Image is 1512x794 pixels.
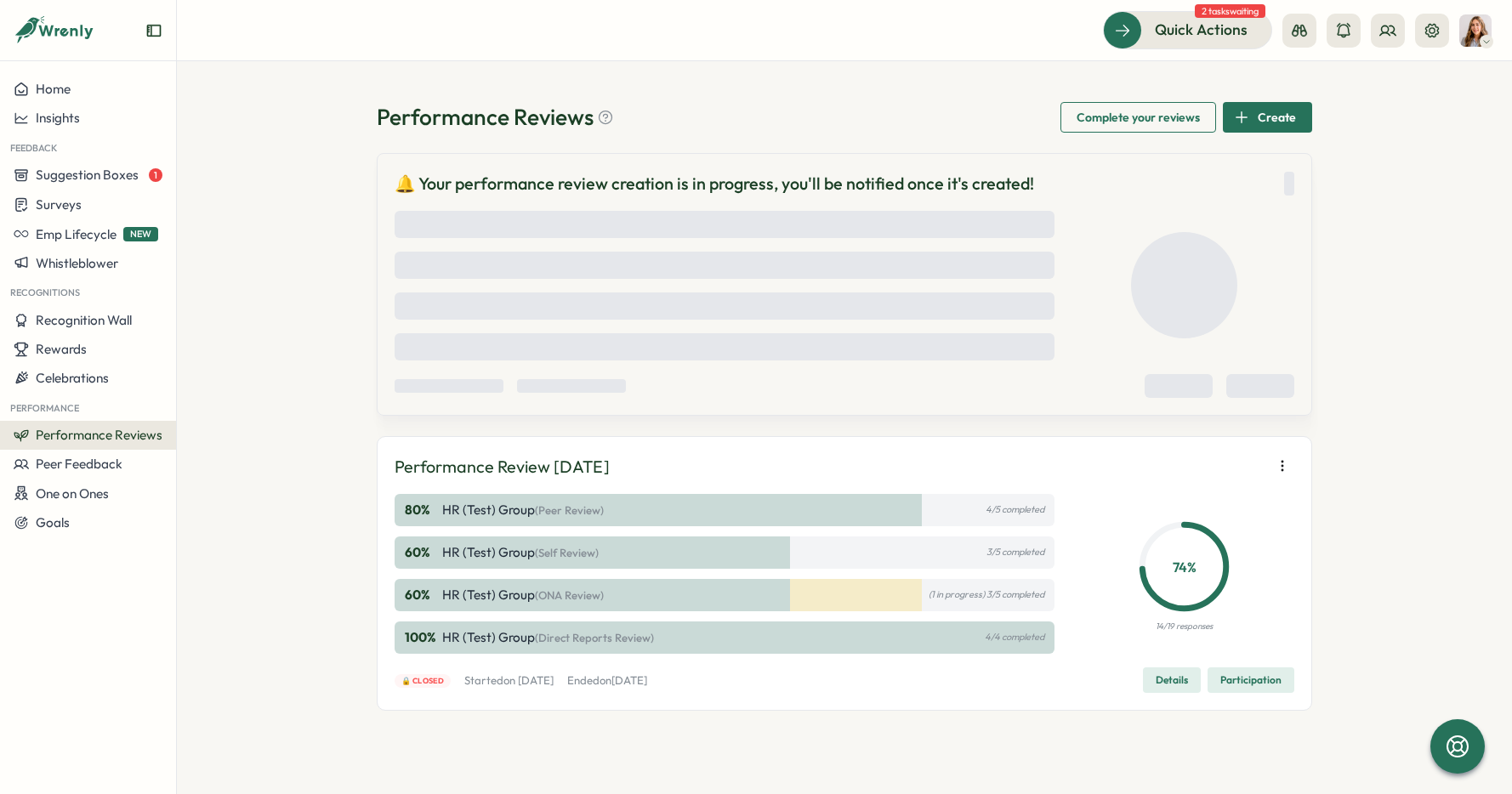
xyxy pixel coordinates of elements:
[395,171,1034,197] p: 🔔 Your performance review creation is in progress, you'll be notified once it's created!
[442,543,599,562] p: HR (Test) Group
[1156,620,1213,633] p: 14/19 responses
[535,546,599,559] span: (Self Review)
[36,255,118,271] span: Whistleblower
[36,485,109,502] span: One on Ones
[36,196,82,213] span: Surveys
[36,341,87,357] span: Rewards
[395,454,610,480] p: Performance Review [DATE]
[1223,102,1312,133] button: Create
[405,586,439,604] p: 60 %
[442,586,604,604] p: HR (Test) Group
[1208,667,1294,693] button: Participation
[36,456,122,472] span: Peer Feedback
[986,504,1044,515] p: 4/5 completed
[1143,556,1225,577] p: 74 %
[405,501,439,519] p: 80 %
[36,312,132,328] span: Recognition Wall
[405,543,439,562] p: 60 %
[442,628,654,647] p: HR (Test) Group
[1077,103,1200,132] span: Complete your reviews
[36,514,70,530] span: Goals
[535,588,604,602] span: (ONA Review)
[145,22,162,39] button: Expand sidebar
[986,547,1044,558] p: 3/5 completed
[1459,14,1492,47] img: Becky Romero
[405,628,439,647] p: 100 %
[377,102,614,132] h1: Performance Reviews
[1143,667,1201,693] button: Details
[535,503,604,517] span: (Peer Review)
[1195,4,1265,18] span: 2 tasks waiting
[36,226,117,242] span: Emp Lifecycle
[36,110,80,126] span: Insights
[36,81,71,97] span: Home
[1155,19,1248,41] span: Quick Actions
[535,631,654,644] span: (Direct Reports Review)
[36,427,162,443] span: Performance Reviews
[985,632,1044,643] p: 4/4 completed
[1103,11,1272,48] button: Quick Actions
[401,675,445,687] span: 🔒 Closed
[929,589,1044,600] p: (1 in progress) 3/5 completed
[1258,103,1296,132] span: Create
[442,501,604,519] p: HR (Test) Group
[464,673,554,689] p: Started on [DATE]
[567,673,647,689] p: Ended on [DATE]
[36,370,109,386] span: Celebrations
[1156,668,1188,692] span: Details
[123,227,158,241] span: NEW
[36,167,139,183] span: Suggestion Boxes
[1060,102,1216,133] button: Complete your reviews
[1220,668,1282,692] span: Participation
[149,168,162,182] span: 1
